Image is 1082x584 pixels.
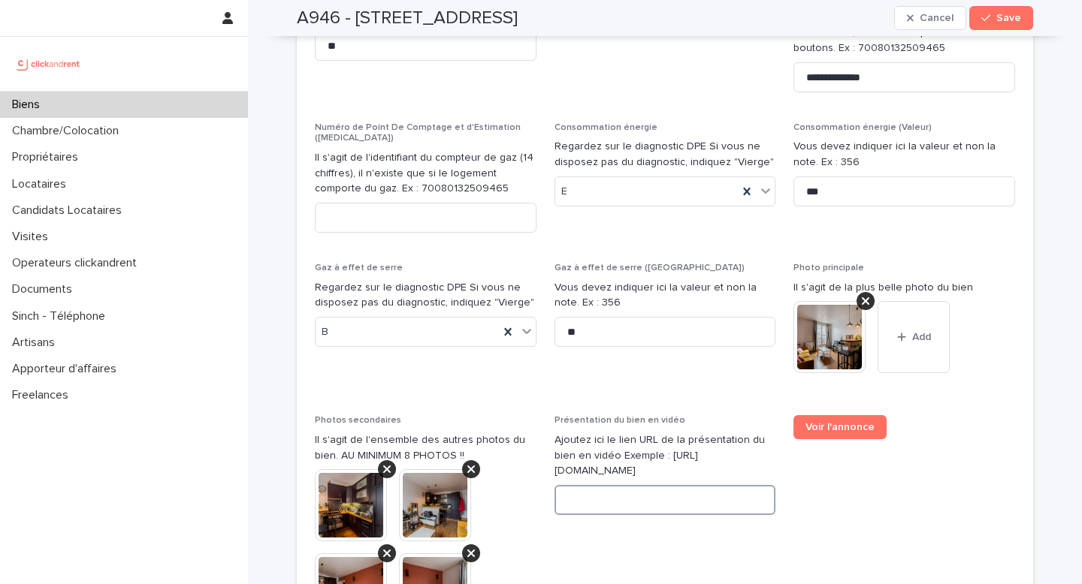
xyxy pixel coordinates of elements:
[6,98,52,112] p: Biens
[6,124,131,138] p: Chambre/Colocation
[322,324,328,340] span: B
[6,388,80,402] p: Freelances
[6,309,117,324] p: Sinch - Téléphone
[561,184,567,200] span: E
[555,280,776,312] p: Vous devez indiquer ici la valeur et non la note. Ex : 356
[555,139,776,170] p: Regardez sur le diagnostic DPE Si vous ne disposez pas du diagnostic, indiquez "Vierge"
[912,332,931,342] span: Add
[555,432,776,479] p: Ajoutez ici le lien URL de la présentation du bien en vidéo Exemple : [URL][DOMAIN_NAME]
[6,150,90,164] p: Propriétaires
[894,6,966,30] button: Cancel
[555,416,685,425] span: Présentation du bien en vidéo
[297,8,518,29] h2: A946 - [STREET_ADDRESS]
[6,282,84,297] p: Documents
[6,336,67,350] p: Artisans
[996,13,1021,23] span: Save
[878,301,950,373] button: Add
[555,123,657,132] span: Consommation énergie
[969,6,1033,30] button: Save
[315,280,536,312] p: Regardez sur le diagnostic DPE Si vous ne disposez pas du diagnostic, indiquez "Vierge"
[6,362,128,376] p: Apporteur d'affaires
[315,416,401,425] span: Photos secondaires
[6,177,78,191] p: Locataires
[6,230,60,244] p: Visites
[805,422,875,432] span: Voir l'annonce
[793,263,864,272] span: Photo principale
[315,263,403,272] span: Gaz à effet de serre
[6,256,149,270] p: Operateurs clickandrent
[315,123,521,143] span: Numéro de Point De Comptage et d'Estimation ([MEDICAL_DATA])
[315,150,536,197] p: Il s'agit de l'identifiant du compteur de gaz (14 chiffres), il n'existe que si le logement compo...
[6,203,134,218] p: Candidats Locataires
[315,432,536,464] p: Il s'agit de l'ensemble des autres photos du bien. AU MINIMUM 8 PHOTOS !!
[920,13,954,23] span: Cancel
[793,415,887,439] a: Voir l'annonce
[793,123,932,132] span: Consommation énergie (Valeur)
[793,139,1015,170] p: Vous devez indiquer ici la valeur et non la note. Ex : 356
[12,49,85,79] img: UCB0brd3T0yccxBKYDjQ
[555,263,745,272] span: Gaz à effet de serre ([GEOGRAPHIC_DATA])
[793,280,1015,296] p: Il s'agit de la plus belle photo du bien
